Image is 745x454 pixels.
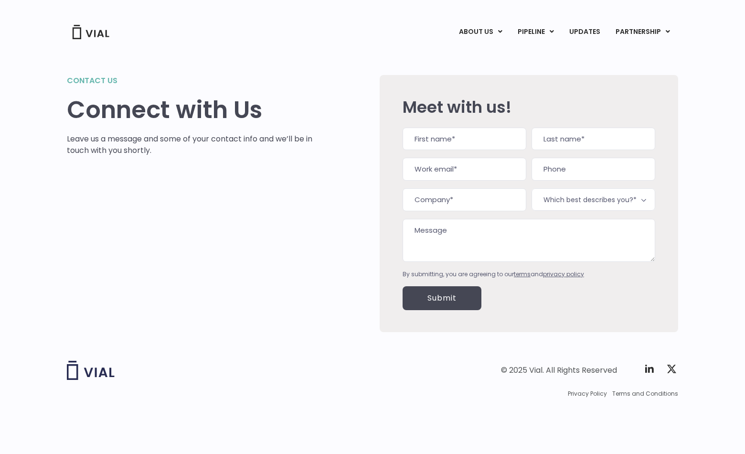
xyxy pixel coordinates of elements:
[501,365,617,376] div: © 2025 Vial. All Rights Reserved
[562,24,607,40] a: UPDATES
[532,128,655,151] input: Last name*
[510,24,561,40] a: PIPELINEMenu Toggle
[403,286,481,310] input: Submit
[532,188,655,211] span: Which best describes you?*
[543,270,584,278] a: privacy policy
[608,24,678,40] a: PARTNERSHIPMenu Toggle
[568,389,607,398] a: Privacy Policy
[403,128,526,151] input: First name*
[532,158,655,181] input: Phone
[403,270,655,279] div: By submitting, you are agreeing to our and
[612,389,678,398] a: Terms and Conditions
[514,270,531,278] a: terms
[451,24,510,40] a: ABOUT USMenu Toggle
[67,361,115,380] img: Vial logo wih "Vial" spelled out
[67,96,313,124] h1: Connect with Us
[403,158,526,181] input: Work email*
[403,188,526,211] input: Company*
[72,25,110,39] img: Vial Logo
[67,75,313,86] h2: Contact us
[67,133,313,156] p: Leave us a message and some of your contact info and we’ll be in touch with you shortly.
[403,98,655,116] h2: Meet with us!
